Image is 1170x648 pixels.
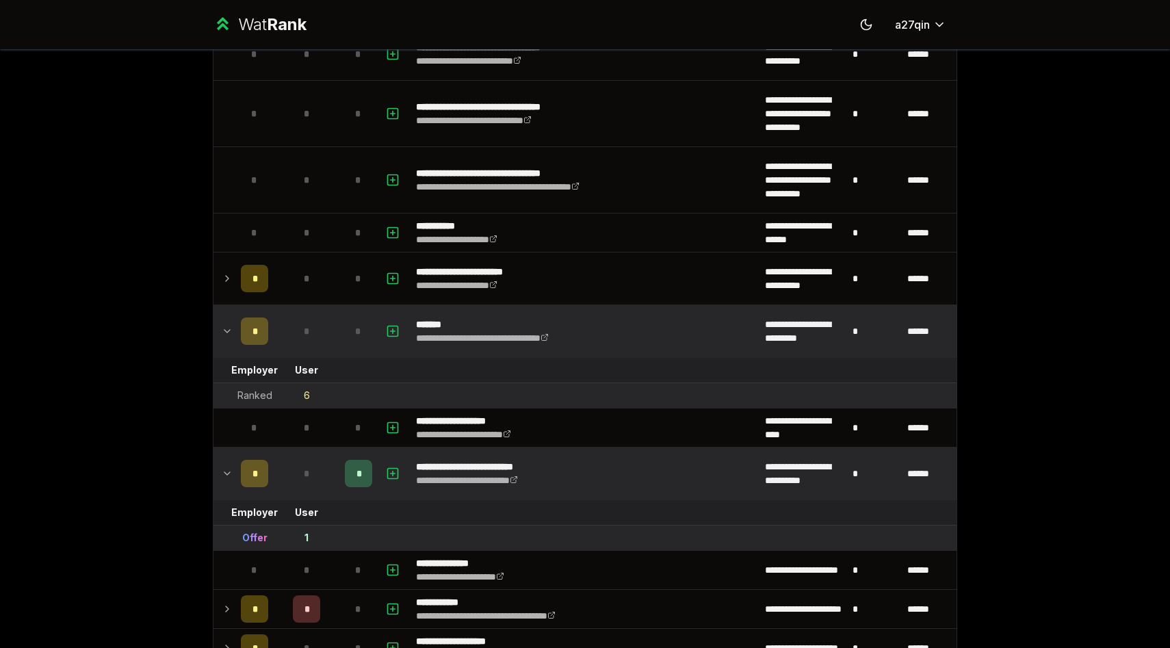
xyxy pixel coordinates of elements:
span: Rank [267,14,307,34]
td: Employer [235,358,274,383]
a: WatRank [213,14,307,36]
td: User [274,500,339,525]
div: 6 [304,389,310,402]
div: 1 [304,531,309,545]
button: a27qin [884,12,957,37]
div: Offer [242,531,268,545]
div: Ranked [237,389,272,402]
span: a27qin [895,16,930,33]
div: Wat [238,14,307,36]
td: User [274,358,339,383]
td: Employer [235,500,274,525]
